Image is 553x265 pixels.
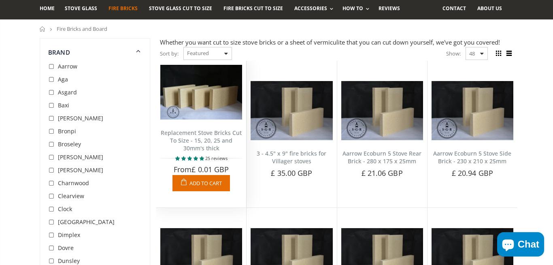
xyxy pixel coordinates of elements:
[58,75,68,83] span: Aga
[160,47,179,61] span: Sort by:
[495,232,547,259] inbox-online-store-chat: Shopify online store chat
[58,205,72,213] span: Clock
[57,25,107,32] span: Fire Bricks and Board
[362,168,403,178] span: £ 21.06 GBP
[58,179,89,187] span: Charnwood
[40,26,46,32] a: Home
[58,140,81,148] span: Broseley
[294,5,327,12] span: Accessories
[160,38,513,47] div: Whether you want cut to size stove bricks or a sheet of vermiculite that you can cut down yoursel...
[58,62,77,70] span: Aarrow
[494,49,503,58] span: Grid view
[452,168,493,178] span: £ 20.94 GBP
[342,150,421,165] a: Aarrow Ecoburn 5 Stove Rear Brick - 280 x 175 x 25mm
[58,257,80,265] span: Dunsley
[48,48,70,56] span: Brand
[58,166,103,174] span: [PERSON_NAME]
[58,88,77,96] span: Asgard
[379,5,400,12] span: Reviews
[172,175,230,191] a: Add to Cart
[442,5,466,12] span: Contact
[58,127,76,135] span: Bronpi
[432,81,513,140] img: Aarrow Ecoburn 5 Stove Side Brick
[149,5,212,12] span: Stove Glass Cut To Size
[341,81,423,140] img: Aarrow Ecoburn 5 Stove Rear Brick
[58,244,74,252] span: Dovre
[189,180,222,187] span: Add to Cart
[65,5,97,12] span: Stove Glass
[205,155,228,161] span: 25 reviews
[174,165,229,174] span: From
[58,192,84,200] span: Clearview
[433,150,511,165] a: Aarrow Ecoburn 5 Stove Side Brick - 230 x 210 x 25mm
[160,65,242,120] img: Replacement Stove Bricks Cut To Size - 15, 20, 25 and 30mm's thick
[161,129,242,152] a: Replacement Stove Bricks Cut To Size - 15, 20, 25 and 30mm's thick
[257,150,326,165] a: 3 - 4.5" x 9" fire bricks for Villager stoves
[446,47,461,60] span: Show:
[40,5,55,12] span: Home
[108,5,138,12] span: Fire Bricks
[342,5,363,12] span: How To
[251,81,332,140] img: 3 - 4.5" x 9" fire bricks for Villager stoves
[223,5,283,12] span: Fire Bricks Cut To Size
[504,49,513,58] span: List view
[477,5,502,12] span: About us
[58,153,103,161] span: [PERSON_NAME]
[191,165,229,174] span: £ 0.01 GBP
[58,231,80,239] span: Dimplex
[58,114,103,122] span: [PERSON_NAME]
[271,168,312,178] span: £ 35.00 GBP
[58,218,115,226] span: [GEOGRAPHIC_DATA]
[58,101,69,109] span: Baxi
[175,155,205,161] span: 4.80 stars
